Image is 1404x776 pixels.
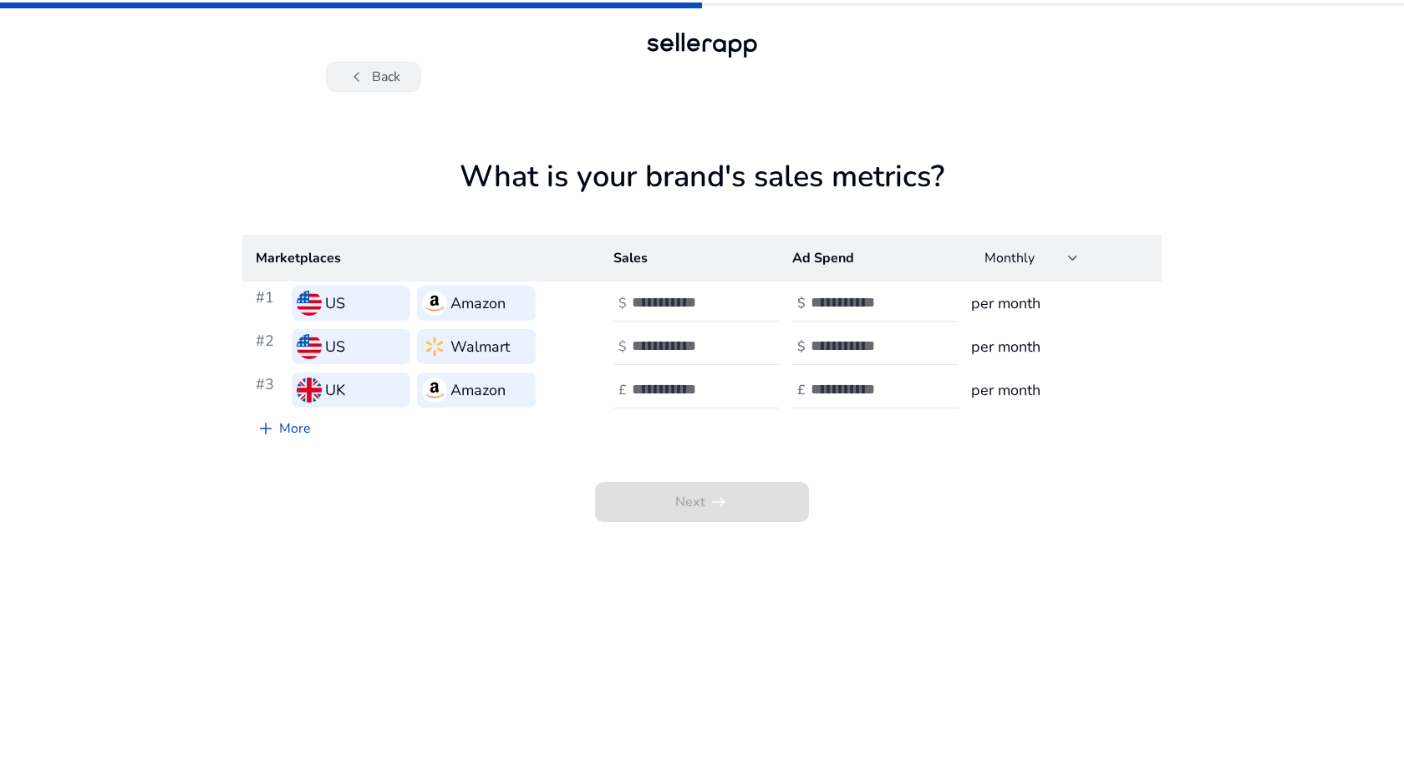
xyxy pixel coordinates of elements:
h3: UK [325,378,345,402]
a: More [242,412,324,445]
th: Sales [600,235,779,281]
th: Ad Spend [779,235,958,281]
span: chevron_left [347,67,367,87]
span: Monthly [984,249,1035,267]
h4: £ [797,383,806,398]
h3: per month [971,292,1148,315]
h3: US [325,335,345,358]
h4: £ [618,383,627,398]
h3: per month [971,335,1148,358]
h3: Amazon [450,378,506,402]
button: chevron_leftBack [326,62,421,92]
h3: Walmart [450,335,510,358]
h3: #1 [256,286,285,321]
h3: US [325,292,345,315]
th: Marketplaces [242,235,600,281]
h3: Amazon [450,292,506,315]
h4: $ [797,296,806,312]
img: us.svg [297,291,322,316]
h4: $ [618,296,627,312]
h3: #3 [256,373,285,408]
h1: What is your brand's sales metrics? [242,159,1162,235]
img: us.svg [297,334,322,359]
h4: $ [618,339,627,355]
img: uk.svg [297,378,322,403]
h3: #2 [256,329,285,364]
span: add [256,418,276,439]
h4: $ [797,339,806,355]
h3: per month [971,378,1148,402]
